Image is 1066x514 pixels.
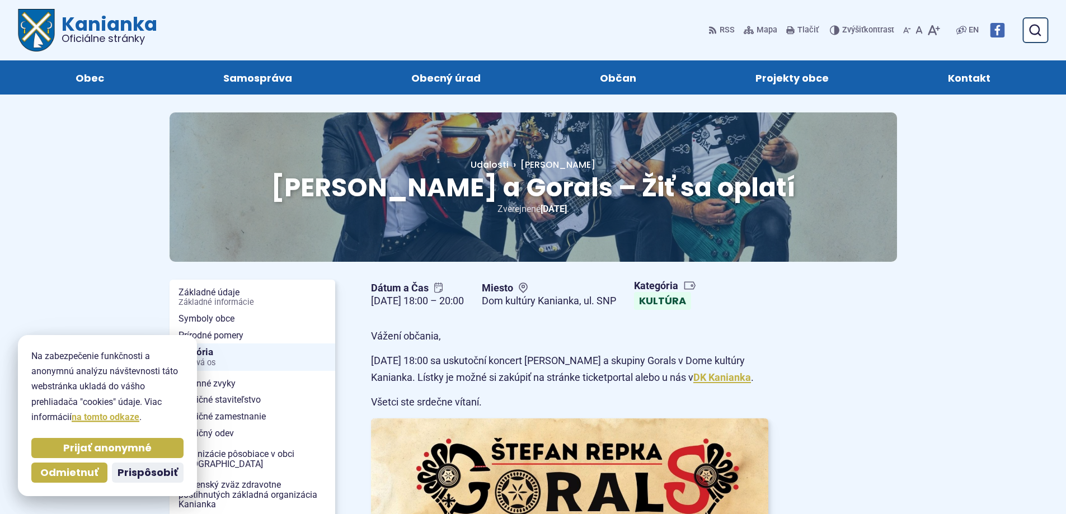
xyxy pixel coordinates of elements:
a: Obec [27,60,152,95]
span: Samospráva [223,60,292,95]
span: EN [969,23,979,37]
p: Na zabezpečenie funkčnosti a anonymnú analýzu návštevnosti táto webstránka ukladá do vášho prehli... [31,348,184,425]
button: Odmietnuť [31,463,107,483]
span: Kanianka [55,15,157,44]
span: Občan [600,60,636,95]
span: Miesto [482,282,616,295]
span: Odmietnuť [40,466,98,479]
figcaption: [DATE] 18:00 – 20:00 [371,295,464,308]
button: Prijať anonymné [31,438,184,458]
span: [PERSON_NAME] [520,158,595,171]
a: Kultúra [634,292,691,310]
span: História [179,343,326,371]
span: Obec [76,60,104,95]
a: Udalosti [471,158,509,171]
span: Časová os [179,359,326,367]
a: Organizácie pôsobiace v obci [GEOGRAPHIC_DATA] [170,446,335,472]
a: Tradičný odev [170,425,335,442]
a: DK Kanianka [693,371,751,383]
a: Slovenský zväz zdravotne postihnutých základná organizácia Kanianka [170,477,335,513]
a: Logo Kanianka, prejsť na domovskú stránku. [18,9,157,51]
a: Symboly obce [170,310,335,327]
span: Mapa [757,23,777,37]
a: [PERSON_NAME] [509,158,595,171]
figcaption: Dom kultúry Kanianka, ul. SNP [482,295,616,308]
button: Zväčšiť veľkosť písma [925,18,942,42]
p: [DATE] 18:00 sa uskutoční koncert [PERSON_NAME] a skupiny Gorals v Dome kultúry Kanianka. Lístky ... [371,352,768,386]
span: Oficiálne stránky [62,34,157,44]
span: Slovenský zväz zdravotne postihnutých základná organizácia Kanianka [179,477,326,513]
span: Kategória [634,280,696,293]
button: Prispôsobiť [112,463,184,483]
a: Samospráva [175,60,340,95]
a: Mapa [741,18,779,42]
button: Zmenšiť veľkosť písma [901,18,913,42]
a: na tomto odkaze [72,412,139,422]
span: Základné informácie [179,298,326,307]
span: Projekty obce [755,60,829,95]
a: Základné údajeZákladné informácie [170,284,335,310]
a: Rodinné zvyky [170,375,335,392]
a: HistóriaČasová os [170,343,335,371]
span: Symboly obce [179,310,326,327]
a: Projekty obce [707,60,877,95]
span: [PERSON_NAME] a Gorals – Žiť sa oplatí [271,169,795,205]
a: Obecný úrad [363,60,529,95]
span: Prispôsobiť [118,466,178,479]
p: Zverejnené . [205,201,861,216]
a: Tradičné staviteľstvo [170,392,335,408]
span: RSS [720,23,735,37]
a: EN [966,23,981,37]
span: Tlačiť [797,26,819,35]
span: [DATE] [541,204,567,214]
p: Vážení občania, [371,328,768,345]
span: Zvýšiť [842,25,864,35]
span: Rodinné zvyky [179,375,326,392]
span: Dátum a Čas [371,282,464,295]
img: Prejsť na domovskú stránku [18,9,55,51]
a: Prírodné pomery [170,327,335,344]
span: Tradičné staviteľstvo [179,392,326,408]
a: Tradičné zamestnanie [170,408,335,425]
a: Kontakt [900,60,1039,95]
span: Tradičný odev [179,425,326,442]
button: Nastaviť pôvodnú veľkosť písma [913,18,925,42]
img: Prejsť na Facebook stránku [990,23,1004,37]
span: Prijať anonymné [63,442,152,455]
span: Organizácie pôsobiace v obci [GEOGRAPHIC_DATA] [179,446,326,472]
span: Tradičné zamestnanie [179,408,326,425]
span: Prírodné pomery [179,327,326,344]
span: Kontakt [948,60,990,95]
a: Občan [552,60,685,95]
span: Obecný úrad [411,60,481,95]
a: RSS [708,18,737,42]
button: Tlačiť [784,18,821,42]
span: Základné údaje [179,284,326,310]
p: Všetci ste srdečne vítaní. [371,394,768,411]
span: kontrast [842,26,894,35]
button: Zvýšiťkontrast [830,18,896,42]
